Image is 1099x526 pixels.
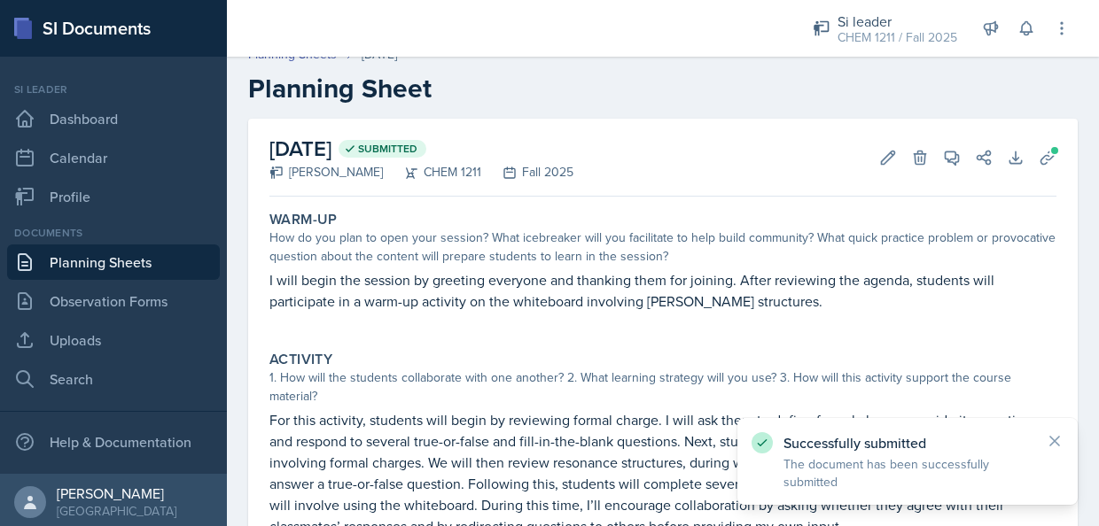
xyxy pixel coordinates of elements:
label: Warm-Up [269,211,338,228]
div: Fall 2025 [481,163,573,182]
div: How do you plan to open your session? What icebreaker will you facilitate to help build community... [269,228,1056,266]
div: [PERSON_NAME] [57,484,176,502]
div: Help & Documentation [7,424,220,460]
div: 1. How will the students collaborate with one another? 2. What learning strategy will you use? 3.... [269,368,1056,406]
a: Observation Forms [7,283,220,319]
div: Documents [7,225,220,241]
h2: [DATE] [269,133,573,165]
div: Si leader [838,11,957,32]
a: Dashboard [7,101,220,136]
div: CHEM 1211 / Fall 2025 [838,28,957,47]
p: Successfully submitted [783,434,1032,452]
a: Planning Sheets [7,244,220,280]
div: CHEM 1211 [383,163,481,182]
h2: Planning Sheet [248,73,1078,104]
a: Search [7,361,220,397]
div: [PERSON_NAME] [269,163,383,182]
div: [GEOGRAPHIC_DATA] [57,502,176,520]
a: Uploads [7,322,220,358]
p: The document has been successfully submitted [783,455,1032,491]
div: Si leader [7,81,220,97]
span: Submitted [358,142,417,156]
a: Calendar [7,140,220,175]
p: I will begin the session by greeting everyone and thanking them for joining. After reviewing the ... [269,269,1056,312]
a: Profile [7,179,220,214]
label: Activity [269,351,332,368]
